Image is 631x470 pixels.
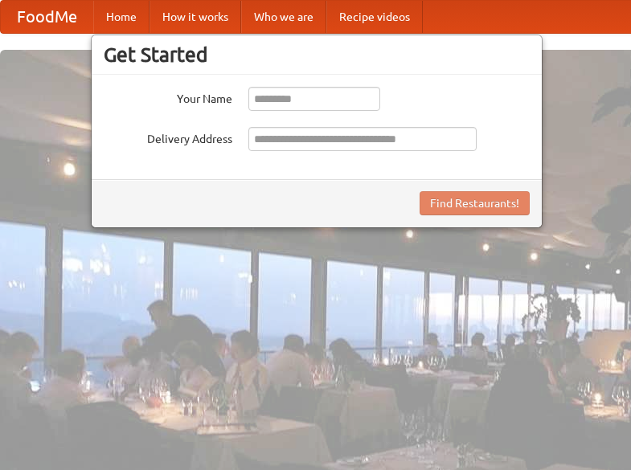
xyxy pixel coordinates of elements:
[93,1,150,33] a: Home
[241,1,326,33] a: Who we are
[150,1,241,33] a: How it works
[326,1,423,33] a: Recipe videos
[104,43,530,67] h3: Get Started
[1,1,93,33] a: FoodMe
[104,87,232,107] label: Your Name
[104,127,232,147] label: Delivery Address
[420,191,530,215] button: Find Restaurants!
